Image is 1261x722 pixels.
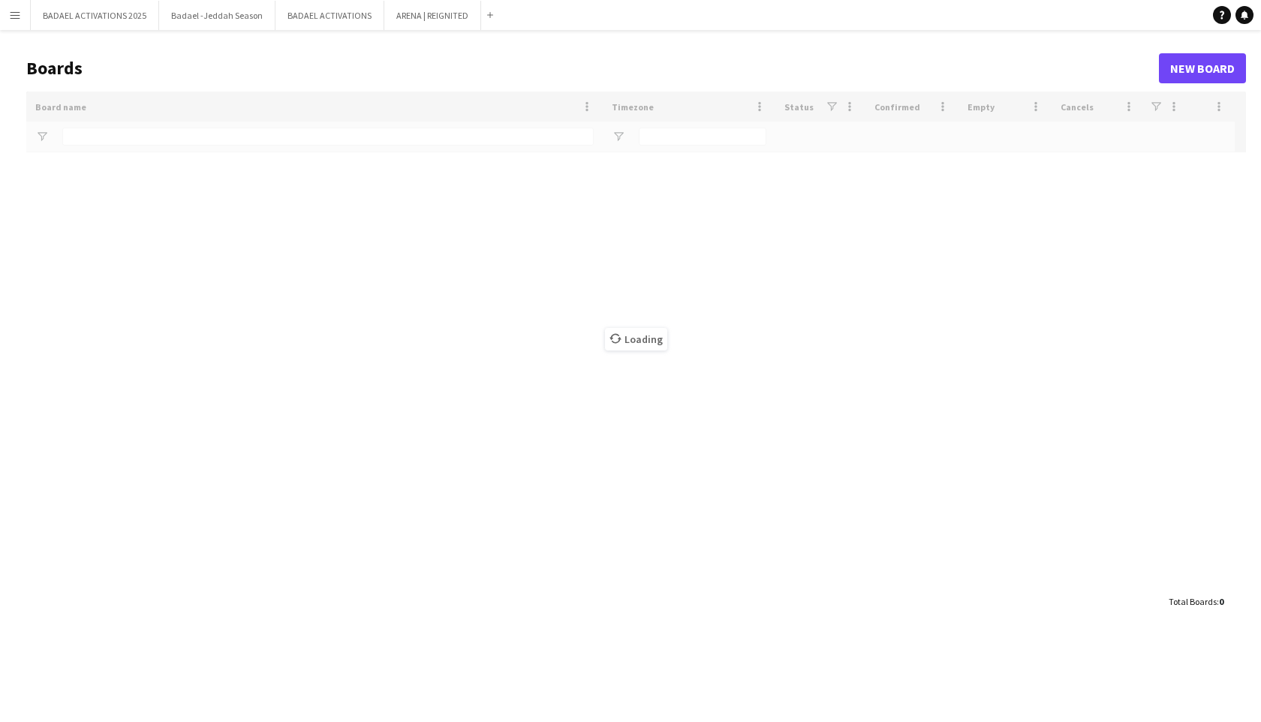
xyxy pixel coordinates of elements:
[26,57,1159,80] h1: Boards
[31,1,159,30] button: BADAEL ACTIVATIONS 2025
[605,328,667,350] span: Loading
[1169,587,1223,616] div: :
[1159,53,1246,83] a: New Board
[159,1,275,30] button: Badael -Jeddah Season
[1219,596,1223,607] span: 0
[384,1,481,30] button: ARENA | REIGNITED
[1169,596,1217,607] span: Total Boards
[275,1,384,30] button: BADAEL ACTIVATIONS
